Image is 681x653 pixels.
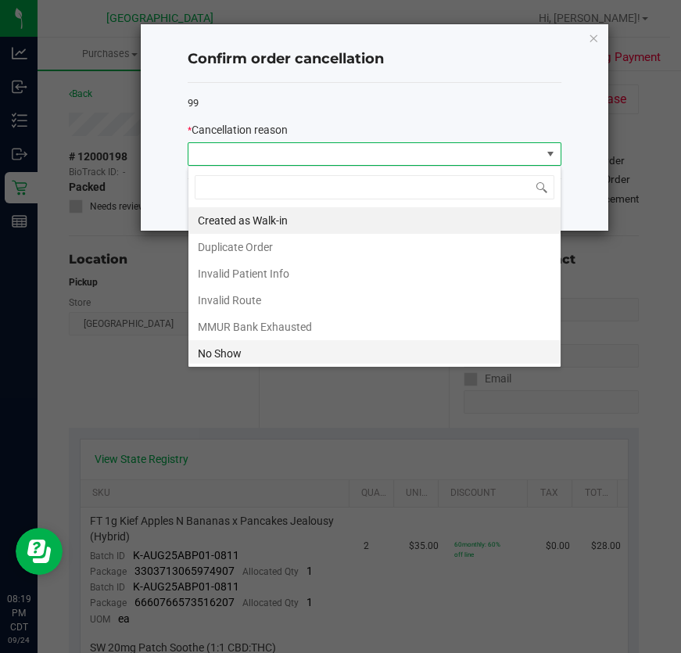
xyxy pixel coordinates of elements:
h4: Confirm order cancellation [188,49,561,70]
span: 99 [188,97,199,109]
li: Duplicate Order [188,234,561,260]
li: Created as Walk-in [188,207,561,234]
li: Invalid Patient Info [188,260,561,287]
button: Close [588,28,599,47]
iframe: Resource center [16,528,63,575]
li: MMUR Bank Exhausted [188,314,561,340]
span: Cancellation reason [192,124,288,136]
li: No Show [188,340,561,367]
li: Invalid Route [188,287,561,314]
